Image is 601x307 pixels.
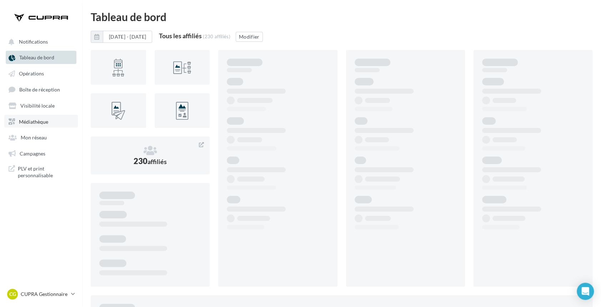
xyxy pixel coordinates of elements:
span: affiliés [147,158,167,165]
span: Boîte de réception [19,86,60,93]
div: Tableau de bord [91,11,592,22]
span: Notifications [19,39,48,45]
a: Tableau de bord [4,51,78,64]
a: Visibilité locale [4,99,78,112]
span: Visibilité locale [20,103,55,109]
span: PLV et print personnalisable [18,165,74,179]
a: Campagnes [4,147,78,159]
button: Modifier [236,32,263,42]
span: Mon réseau [21,134,47,140]
span: 230 [134,156,167,166]
button: Notifications [4,35,75,48]
p: CUPRA Gestionnaire [21,291,68,298]
a: PLV et print personnalisable [4,162,78,182]
a: Opérations [4,67,78,80]
div: Tous les affiliés [159,33,202,39]
button: [DATE] - [DATE] [91,31,152,43]
div: Open Intercom Messenger [577,283,594,300]
span: CG [9,291,16,298]
span: Opérations [19,70,44,76]
a: Mon réseau [4,130,78,143]
span: Campagnes [20,150,45,156]
div: (230 affiliés) [203,34,230,39]
a: CG CUPRA Gestionnaire [6,287,76,301]
button: [DATE] - [DATE] [103,31,152,43]
span: Tableau de bord [19,55,54,61]
a: Boîte de réception [4,83,78,96]
a: Médiathèque [4,115,78,128]
span: Médiathèque [19,118,48,124]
